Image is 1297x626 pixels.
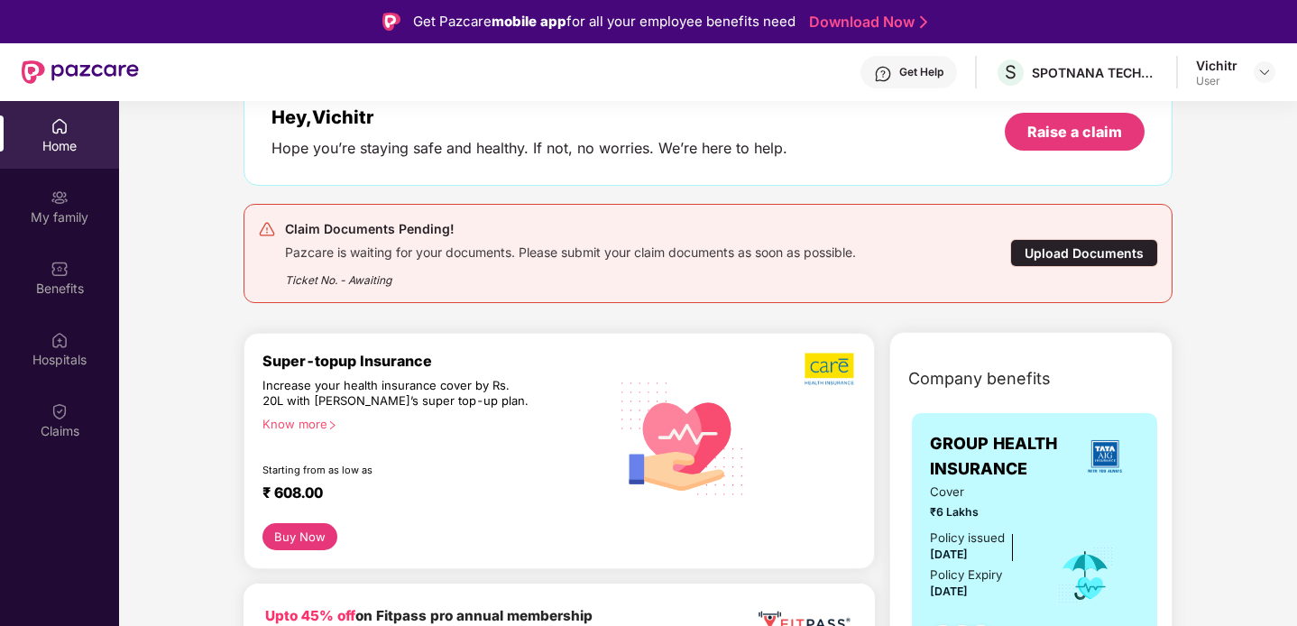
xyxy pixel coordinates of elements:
img: svg+xml;base64,PHN2ZyBpZD0iSGVscC0zMngzMiIgeG1sbnM9Imh0dHA6Ly93d3cudzMub3JnLzIwMDAvc3ZnIiB3aWR0aD... [874,65,892,83]
img: svg+xml;base64,PHN2ZyB3aWR0aD0iMjAiIGhlaWdodD0iMjAiIHZpZXdCb3g9IjAgMCAyMCAyMCIgZmlsbD0ibm9uZSIgeG... [51,189,69,207]
img: svg+xml;base64,PHN2ZyB4bWxucz0iaHR0cDovL3d3dy53My5vcmcvMjAwMC9zdmciIHhtbG5zOnhsaW5rPSJodHRwOi8vd3... [609,362,758,512]
div: Hope you’re staying safe and healthy. If not, no worries. We’re here to help. [271,139,787,158]
div: User [1196,74,1237,88]
img: icon [1056,546,1115,605]
span: S [1005,61,1016,83]
span: [DATE] [930,585,968,598]
span: ₹6 Lakhs [930,503,1032,520]
div: Policy Expiry [930,566,1002,585]
div: SPOTNANA TECHNOLOGY PRIVATE LIMITED [1032,64,1158,81]
img: svg+xml;base64,PHN2ZyBpZD0iQmVuZWZpdHMiIHhtbG5zPSJodHRwOi8vd3d3LnczLm9yZy8yMDAwL3N2ZyIgd2lkdGg9Ij... [51,260,69,278]
div: Ticket No. - Awaiting [285,261,856,289]
strong: mobile app [492,13,566,30]
img: svg+xml;base64,PHN2ZyBpZD0iQ2xhaW0iIHhtbG5zPSJodHRwOi8vd3d3LnczLm9yZy8yMDAwL3N2ZyIgd2lkdGg9IjIwIi... [51,402,69,420]
div: Get Help [899,65,943,79]
div: Increase your health insurance cover by Rs. 20L with [PERSON_NAME]’s super top-up plan. [262,378,531,410]
div: Starting from as low as [262,464,532,476]
img: Stroke [920,13,927,32]
img: svg+xml;base64,PHN2ZyBpZD0iRHJvcGRvd24tMzJ4MzIiIHhtbG5zPSJodHRwOi8vd3d3LnczLm9yZy8yMDAwL3N2ZyIgd2... [1257,65,1272,79]
span: [DATE] [930,548,968,561]
div: Super-topup Insurance [262,352,609,370]
b: Upto 45% off [265,607,355,624]
span: GROUP HEALTH INSURANCE [930,431,1070,483]
span: right [327,420,337,430]
div: Raise a claim [1027,122,1122,142]
div: Get Pazcare for all your employee benefits need [413,11,796,32]
img: insurerLogo [1081,432,1129,481]
button: Buy Now [262,523,337,550]
div: Know more [262,417,598,429]
a: Download Now [809,13,922,32]
img: New Pazcare Logo [22,60,139,84]
div: Upload Documents [1010,239,1158,267]
img: b5dec4f62d2307b9de63beb79f102df3.png [805,352,856,386]
div: Pazcare is waiting for your documents. Please submit your claim documents as soon as possible. [285,240,856,261]
span: Cover [930,483,1032,502]
div: Policy issued [930,529,1005,548]
div: ₹ 608.00 [262,483,591,505]
div: Hey, Vichitr [271,106,787,128]
span: Company benefits [908,366,1051,391]
div: Vichitr [1196,57,1237,74]
img: Logo [382,13,400,31]
img: svg+xml;base64,PHN2ZyBpZD0iSG9zcGl0YWxzIiB4bWxucz0iaHR0cDovL3d3dy53My5vcmcvMjAwMC9zdmciIHdpZHRoPS... [51,331,69,349]
img: svg+xml;base64,PHN2ZyB4bWxucz0iaHR0cDovL3d3dy53My5vcmcvMjAwMC9zdmciIHdpZHRoPSIyNCIgaGVpZ2h0PSIyNC... [258,220,276,238]
div: Claim Documents Pending! [285,218,856,240]
img: svg+xml;base64,PHN2ZyBpZD0iSG9tZSIgeG1sbnM9Imh0dHA6Ly93d3cudzMub3JnLzIwMDAvc3ZnIiB3aWR0aD0iMjAiIG... [51,117,69,135]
